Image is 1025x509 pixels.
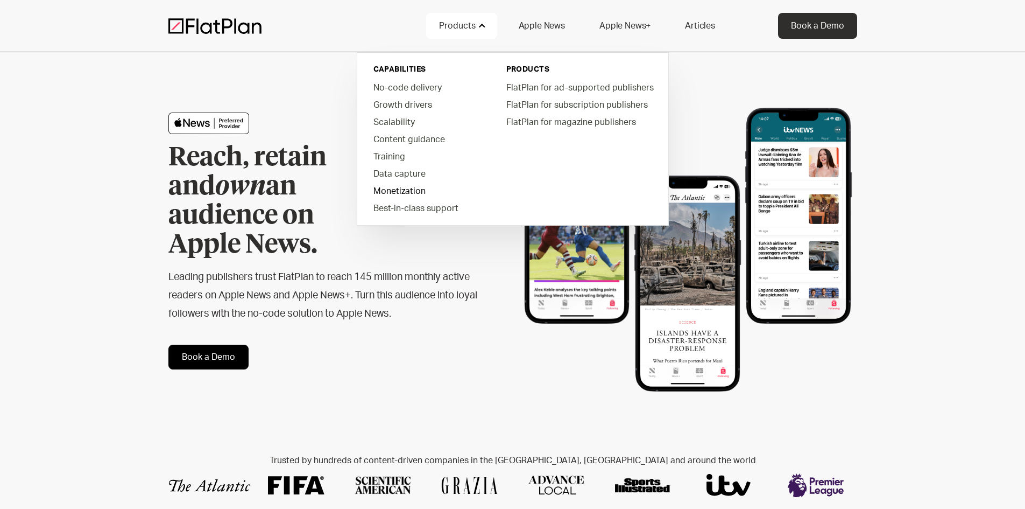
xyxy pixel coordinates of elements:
[357,48,669,226] nav: Products
[498,96,661,113] a: FlatPlan for subscription publishers
[498,113,661,130] a: FlatPlan for magazine publishers
[498,79,661,96] a: FlatPlan for ad-supported publishers
[365,199,487,217] a: Best-in-class support
[778,13,857,39] a: Book a Demo
[365,165,487,182] a: Data capture
[791,19,844,32] div: Book a Demo
[506,13,578,39] a: Apple News
[586,13,663,39] a: Apple News+
[365,182,487,199] a: Monetization
[365,130,487,148] a: Content guidance
[168,143,389,260] h1: Reach, retain and an audience on Apple News.
[168,268,478,323] h2: Leading publishers trust FlatPlan to reach 145 million monthly active readers on Apple News and A...
[506,64,652,75] div: PRODUCTS
[365,148,487,165] a: Training
[215,174,266,200] em: own
[672,13,728,39] a: Articles
[439,19,476,32] div: Products
[426,13,497,39] div: Products
[373,64,478,75] div: capabilities
[365,113,487,130] a: Scalability
[365,96,487,113] a: Growth drivers
[168,456,857,466] h2: Trusted by hundreds of content-driven companies in the [GEOGRAPHIC_DATA], [GEOGRAPHIC_DATA] and a...
[168,345,249,369] a: Book a Demo
[365,79,487,96] a: No-code delivery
